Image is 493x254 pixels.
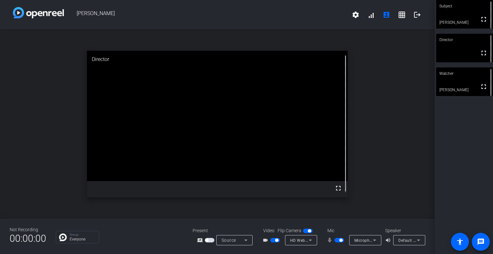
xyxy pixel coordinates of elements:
[59,233,67,241] img: Chat Icon
[278,227,301,234] span: Flip Camera
[413,11,421,19] mat-icon: logout
[385,236,393,244] mat-icon: volume_up
[10,226,46,233] div: Not Recording
[480,83,488,91] mat-icon: fullscreen
[87,51,348,68] div: Director
[456,238,464,246] mat-icon: accessibility
[193,227,257,234] div: Present
[70,233,96,236] p: Group
[477,238,485,246] mat-icon: message
[263,227,274,234] span: Video
[383,11,390,19] mat-icon: account_box
[398,11,406,19] mat-icon: grid_on
[398,238,492,243] span: Default - Speakers ([PERSON_NAME]) (b58e:0005)
[385,227,424,234] div: Speaker
[221,238,236,243] span: Source
[436,67,493,80] div: Watcher
[480,49,488,57] mat-icon: fullscreen
[197,236,205,244] mat-icon: screen_share_outline
[436,34,493,46] div: Director
[363,7,379,22] button: signal_cellular_alt
[334,184,342,192] mat-icon: fullscreen
[290,238,346,243] span: HD Web Camera (05a3:9331)
[480,15,488,23] mat-icon: fullscreen
[321,227,385,234] div: Mic
[354,238,423,243] span: Microphone (Yeti Nano) (b58e:0005)
[263,236,270,244] mat-icon: videocam_outline
[13,7,64,18] img: white-gradient.svg
[10,231,46,246] span: 00:00:00
[327,236,334,244] mat-icon: mic_none
[352,11,359,19] mat-icon: settings
[64,7,348,22] span: [PERSON_NAME]
[70,237,96,241] p: Everyone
